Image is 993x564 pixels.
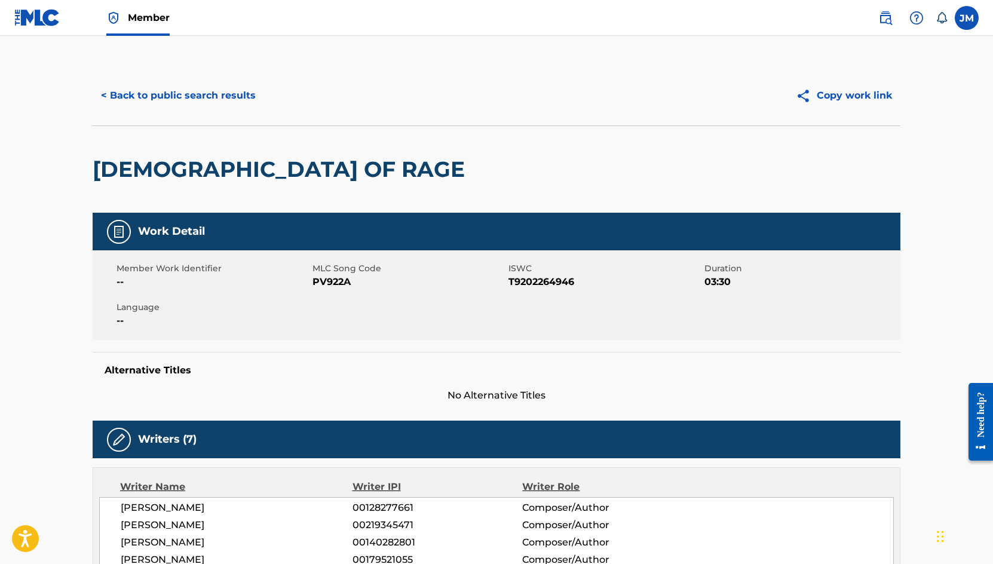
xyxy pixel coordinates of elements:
[353,535,522,550] span: 00140282801
[128,11,170,24] span: Member
[117,314,309,328] span: --
[138,433,197,446] h5: Writers (7)
[105,364,888,376] h5: Alternative Titles
[353,501,522,515] span: 00128277661
[312,262,505,275] span: MLC Song Code
[937,519,944,554] div: Drag
[909,11,924,25] img: help
[112,433,126,447] img: Writers
[522,518,677,532] span: Composer/Author
[796,88,817,103] img: Copy work link
[121,518,353,532] span: [PERSON_NAME]
[112,225,126,239] img: Work Detail
[522,535,677,550] span: Composer/Author
[117,301,309,314] span: Language
[353,518,522,532] span: 00219345471
[878,11,893,25] img: search
[93,388,900,403] span: No Alternative Titles
[522,501,677,515] span: Composer/Author
[353,480,523,494] div: Writer IPI
[93,81,264,111] button: < Back to public search results
[106,11,121,25] img: Top Rightsholder
[936,12,948,24] div: Notifications
[787,81,900,111] button: Copy work link
[960,374,993,470] iframe: Resource Center
[117,275,309,289] span: --
[704,262,897,275] span: Duration
[14,9,60,26] img: MLC Logo
[121,535,353,550] span: [PERSON_NAME]
[508,275,701,289] span: T9202264946
[138,225,205,238] h5: Work Detail
[312,275,505,289] span: PV922A
[905,6,928,30] div: Help
[933,507,993,564] iframe: Chat Widget
[120,480,353,494] div: Writer Name
[955,6,979,30] div: User Menu
[508,262,701,275] span: ISWC
[117,262,309,275] span: Member Work Identifier
[93,156,471,183] h2: [DEMOGRAPHIC_DATA] OF RAGE
[704,275,897,289] span: 03:30
[121,501,353,515] span: [PERSON_NAME]
[522,480,677,494] div: Writer Role
[874,6,897,30] a: Public Search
